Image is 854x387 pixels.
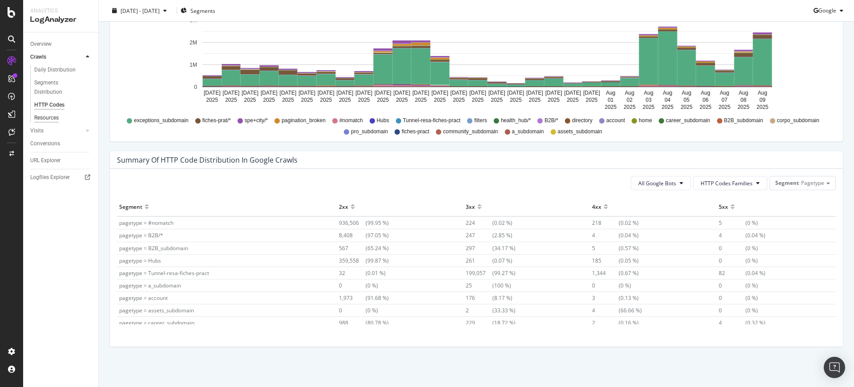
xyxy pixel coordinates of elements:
[466,319,492,327] span: 229
[443,128,498,136] span: community_subdomain
[466,244,516,252] span: (34.17 %)
[358,97,370,103] text: 2025
[337,90,354,96] text: [DATE]
[466,307,492,314] span: 2
[814,4,847,18] button: Google
[624,104,636,110] text: 2025
[491,97,503,103] text: 2025
[592,244,639,252] span: (0.57 %)
[190,7,215,14] span: Segments
[30,40,52,49] div: Overview
[339,244,389,252] span: (65.24 %)
[719,231,765,239] span: (0.04 %)
[30,173,92,182] a: Logfiles Explorer
[719,269,745,277] span: 82
[119,282,181,289] span: pagetype = a_subdomain
[644,90,653,96] text: Aug
[558,128,602,136] span: assets_subdomain
[339,319,389,327] span: (80.78 %)
[572,117,592,124] span: directory
[34,65,92,75] a: Daily Distribution
[583,90,600,96] text: [DATE]
[30,40,92,49] a: Overview
[466,257,492,264] span: 261
[564,90,581,96] text: [DATE]
[453,97,465,103] text: 2025
[466,282,492,289] span: 25
[189,62,197,68] text: 1M
[719,294,758,302] span: (0 %)
[661,104,673,110] text: 2025
[719,307,758,314] span: (0 %)
[119,307,194,314] span: pagetype = assets_subdomain
[592,294,639,302] span: (0.13 %)
[719,219,745,227] span: 5
[339,269,366,277] span: 32
[586,97,598,103] text: 2025
[119,199,142,214] div: Segment
[339,257,389,264] span: (99.87 %)
[245,117,268,124] span: spe+city/*
[466,231,512,239] span: (2.85 %)
[466,294,492,302] span: 176
[719,319,745,327] span: 4
[719,294,745,302] span: 0
[643,104,655,110] text: 2025
[181,4,215,18] button: Segments
[466,269,492,277] span: 199,057
[665,97,671,103] text: 04
[466,257,512,264] span: (0.07 %)
[544,117,558,124] span: B2B/*
[567,97,579,103] text: 2025
[741,97,747,103] text: 08
[488,90,505,96] text: [DATE]
[466,219,512,227] span: (0.02 %)
[119,319,194,327] span: pagetype = career_subdomain
[724,117,763,124] span: B2B_subdomain
[526,90,543,96] text: [DATE]
[34,113,59,123] div: Resources
[244,97,256,103] text: 2025
[261,90,278,96] text: [DATE]
[339,307,366,314] span: 0
[592,294,619,302] span: 3
[592,319,639,327] span: (0.16 %)
[737,104,749,110] text: 2025
[202,117,231,124] span: fiches-prat/*
[720,90,729,96] text: Aug
[466,294,512,302] span: (8.17 %)
[777,117,819,124] span: corpo_subdomain
[592,269,639,277] span: (0.67 %)
[719,257,758,264] span: (0 %)
[30,52,46,62] div: Crawls
[592,282,631,289] span: (0 %)
[592,319,619,327] span: 2
[666,117,710,124] span: career_subdomain
[592,244,619,252] span: 5
[34,78,92,97] a: Segments Distribution
[592,231,619,239] span: 4
[592,199,601,214] div: 4xx
[718,104,730,110] text: 2025
[225,97,237,103] text: 2025
[339,117,363,124] span: #nomatch
[501,117,531,124] span: health_hub/*
[320,97,332,103] text: 2025
[693,176,767,190] button: HTTP Codes Families
[119,244,188,252] span: pagetype = B2B_subdomain
[700,104,712,110] text: 2025
[339,219,389,227] span: (99.95 %)
[339,307,378,314] span: (0 %)
[701,180,753,187] span: HTTP Codes Families
[339,219,366,227] span: 936,506
[682,90,691,96] text: Aug
[508,90,524,96] text: [DATE]
[339,269,386,277] span: (0.01 %)
[759,97,765,103] text: 09
[34,100,92,110] a: HTTP Codes
[627,97,633,103] text: 02
[30,156,60,165] div: URL Explorer
[466,231,492,239] span: 247
[592,257,619,264] span: 185
[339,97,351,103] text: 2025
